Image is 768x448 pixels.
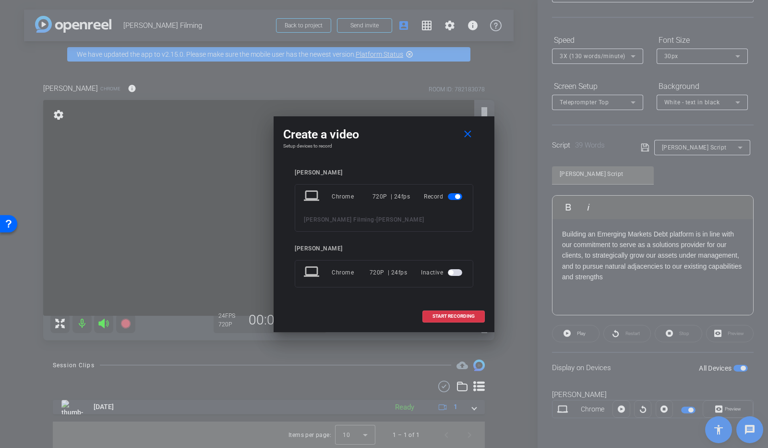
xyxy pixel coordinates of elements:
button: START RECORDING [422,311,485,323]
div: Chrome [332,264,370,281]
mat-icon: laptop [304,264,321,281]
div: 720P | 24fps [370,264,408,281]
div: [PERSON_NAME] [295,169,473,176]
div: Chrome [332,188,372,205]
span: - [374,216,377,223]
h4: Setup devices to record [283,143,485,149]
div: Inactive [421,264,464,281]
div: Record [424,188,464,205]
div: Create a video [283,126,485,143]
mat-icon: laptop [304,188,321,205]
span: START RECORDING [432,314,475,319]
div: 720P | 24fps [372,188,410,205]
mat-icon: close [462,128,474,140]
span: [PERSON_NAME] [376,216,424,223]
div: [PERSON_NAME] [295,245,473,252]
span: [PERSON_NAME] Filming [304,216,374,223]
